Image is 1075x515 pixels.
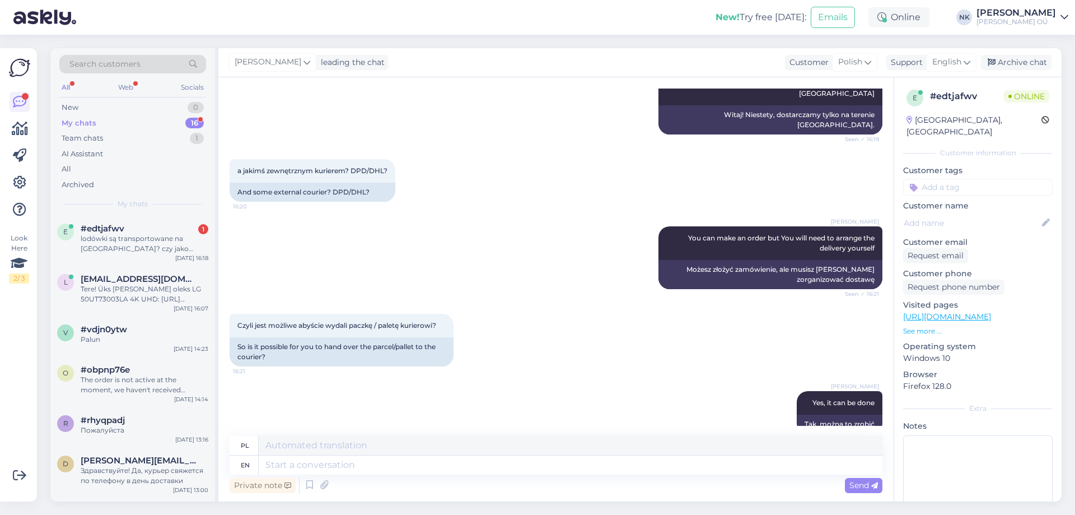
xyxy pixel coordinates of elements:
div: NK [956,10,972,25]
span: #rhyqpadj [81,415,125,425]
div: Customer information [903,148,1053,158]
p: Notes [903,420,1053,432]
span: dmitri.weldind@gmail.com [81,456,197,466]
p: Customer tags [903,165,1053,177]
div: 0 [188,102,204,113]
div: lodówki są transportowane na [GEOGRAPHIC_DATA]? czy jako osobna duża paczka? [81,234,208,254]
p: Customer name [903,200,1053,212]
div: AI Assistant [62,149,103,160]
div: New [62,102,78,113]
div: en [241,456,250,475]
button: Emails [811,7,855,28]
span: #vdjn0ytw [81,324,127,335]
p: See more ... [903,326,1053,336]
div: The order is not active at the moment, we haven't received confirmation from ESTO [81,375,208,395]
span: e [913,94,917,102]
div: [DATE] 13:00 [173,486,208,494]
span: Seen ✓ 16:19 [837,135,879,143]
div: [PERSON_NAME] [976,8,1056,17]
span: e [63,228,68,236]
span: #obpnp76e [81,365,130,375]
div: Пожалуйста [81,425,208,435]
span: Send [849,480,878,490]
div: Tak, można to zrobić [797,415,882,434]
span: a jakimś zewnętrznym kurierem? DPD/DHL? [237,166,387,175]
a: [PERSON_NAME][PERSON_NAME] OÜ [976,8,1068,26]
p: Firefox 128.0 [903,381,1053,392]
span: 16:21 [233,367,275,375]
div: [PERSON_NAME] OÜ [976,17,1056,26]
div: [GEOGRAPHIC_DATA], [GEOGRAPHIC_DATA] [906,114,1041,138]
div: pl [241,436,249,455]
span: #edtjafwv [81,224,124,234]
div: Online [868,7,929,27]
div: # edtjafwv [930,90,1004,103]
span: Search customers [69,58,141,70]
div: Support [886,57,923,68]
span: o [63,369,68,377]
div: [DATE] 13:16 [175,435,208,444]
p: Windows 10 [903,352,1053,364]
div: Socials [179,80,206,95]
div: Customer [785,57,829,68]
p: Customer email [903,236,1053,248]
div: Witaj! Niestety, dostarczamy tylko na terenie [GEOGRAPHIC_DATA]. [658,105,882,134]
p: Customer phone [903,268,1053,280]
span: Polish [838,56,862,68]
div: All [59,80,72,95]
div: 2 / 3 [9,273,29,284]
div: Try free [DATE]: [716,11,806,24]
a: [URL][DOMAIN_NAME] [903,312,991,322]
span: You can make an order but You will need to arrange the delivery yourself [688,234,876,252]
p: Operating system [903,341,1053,352]
span: 16:20 [233,202,275,211]
b: New! [716,12,740,22]
div: Team chats [62,133,103,144]
div: leading the chat [316,57,385,68]
div: Look Here [9,233,29,284]
div: Archived [62,179,94,191]
span: Yes, it can be done [812,398,875,407]
div: 1 [198,224,208,234]
div: 1 [190,133,204,144]
div: So is it possible for you to hand over the parcel/pallet to the courier? [230,337,454,366]
span: [PERSON_NAME] [235,56,301,68]
span: laur.tammeorg@gmail.com [81,274,197,284]
img: Askly Logo [9,57,30,78]
div: All [62,164,71,175]
input: Add name [904,217,1040,229]
p: Browser [903,369,1053,381]
div: Extra [903,403,1053,414]
div: And some external courier? DPD/DHL? [230,183,395,202]
span: l [64,278,68,286]
div: Tere! Üks [PERSON_NAME] oleks LG 50UT73003LA 4K UHD: [URL][DOMAIN_NAME] Valikuga saate tutvuda si... [81,284,208,304]
div: [DATE] 16:18 [175,254,208,262]
span: [PERSON_NAME] [831,217,879,226]
span: My chats [118,199,148,209]
span: Seen ✓ 16:21 [837,290,879,298]
div: Здравствуйте! Да, курьер свяжется по телефону в день доставки [81,466,208,486]
span: English [932,56,961,68]
span: v [63,328,68,337]
div: Request phone number [903,280,1004,295]
div: [DATE] 14:14 [174,395,208,403]
span: Czyli jest możliwe abyście wydali paczkę / paletę kurierowi? [237,321,436,330]
div: [DATE] 14:23 [174,345,208,353]
span: d [63,460,68,468]
div: Archive chat [981,55,1051,70]
span: r [63,419,68,428]
input: Add a tag [903,179,1053,196]
div: My chats [62,118,96,129]
div: Private note [230,478,296,493]
div: Web [116,80,135,95]
span: Online [1004,90,1049,103]
div: Request email [903,248,968,263]
div: Palun [81,335,208,345]
span: [PERSON_NAME] [831,382,879,391]
p: Visited pages [903,299,1053,311]
div: 16 [185,118,204,129]
div: [DATE] 16:07 [174,304,208,313]
div: Możesz złożyć zamówienie, ale musisz [PERSON_NAME] zorganizować dostawę [658,260,882,289]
